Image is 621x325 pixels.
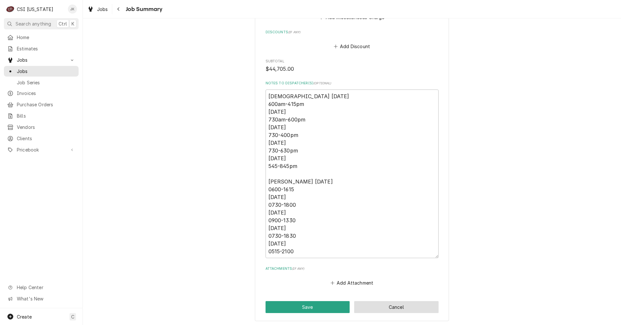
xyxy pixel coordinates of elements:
label: Attachments [266,266,439,271]
a: Jobs [4,66,79,77]
span: Clients [17,135,75,142]
a: Job Series [4,77,79,88]
div: Notes to Dispatcher(s) [266,81,439,258]
textarea: [DEMOGRAPHIC_DATA] [DATE] 600am-415pm [DATE] 730am-600pm [DATE] 730-400pm [DATE] 730-630pm [DATE]... [266,89,439,258]
button: Navigate back [114,4,124,14]
button: Add Attachment [329,278,375,288]
span: Jobs [17,68,75,75]
div: Button Group Row [266,301,439,313]
div: JK [68,5,77,14]
span: Jobs [97,6,108,13]
button: Cancel [354,301,439,313]
span: ( if any ) [292,267,304,270]
span: Job Summary [124,5,163,14]
span: Subtotal [266,65,439,73]
label: Discounts [266,30,439,35]
span: Subtotal [266,59,439,64]
div: CSI [US_STATE] [17,6,53,13]
span: Jobs [17,57,66,63]
a: Purchase Orders [4,99,79,110]
div: Jeff Kuehl's Avatar [68,5,77,14]
span: Vendors [17,124,75,131]
div: Attachments [266,266,439,288]
button: Save [266,301,350,313]
a: Home [4,32,79,43]
span: Home [17,34,75,41]
span: Estimates [17,45,75,52]
div: Button Group [266,301,439,313]
div: Subtotal [266,59,439,73]
span: Help Center [17,284,75,291]
button: Add Discount [332,42,371,51]
a: Invoices [4,88,79,99]
div: CSI Kentucky's Avatar [6,5,15,14]
button: Search anythingCtrlK [4,18,79,29]
a: Clients [4,133,79,144]
span: Job Series [17,79,75,86]
span: Ctrl [59,20,67,27]
a: Go to Help Center [4,282,79,293]
a: Vendors [4,122,79,132]
span: Purchase Orders [17,101,75,108]
label: Notes to Dispatcher(s) [266,81,439,86]
a: Bills [4,110,79,121]
span: ( if any ) [288,30,300,34]
span: $44,705.00 [266,66,294,72]
span: Invoices [17,90,75,97]
span: Bills [17,112,75,119]
span: K [71,20,74,27]
span: C [71,313,74,320]
span: Search anything [16,20,51,27]
span: ( optional ) [313,81,332,85]
a: Go to What's New [4,293,79,304]
a: Jobs [85,4,111,15]
span: What's New [17,295,75,302]
span: Pricebook [17,146,66,153]
a: Go to Jobs [4,55,79,65]
a: Go to Pricebook [4,144,79,155]
span: Create [17,314,32,320]
div: C [6,5,15,14]
a: Estimates [4,43,79,54]
div: Discounts [266,30,439,51]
